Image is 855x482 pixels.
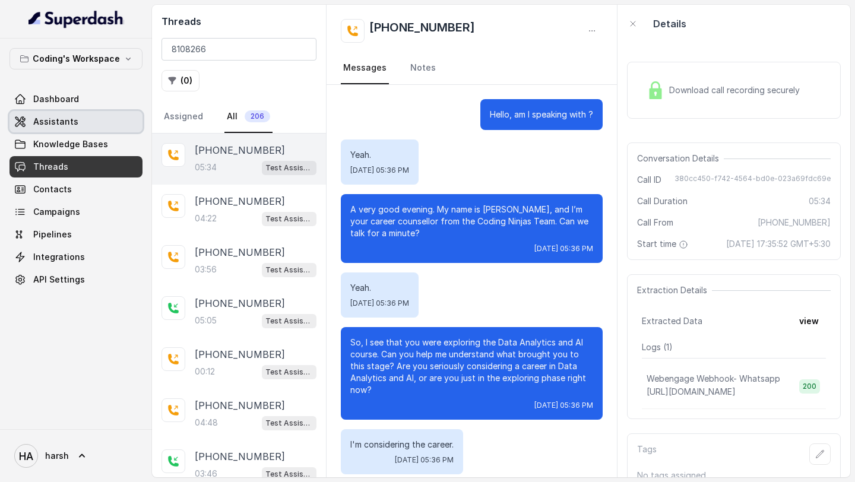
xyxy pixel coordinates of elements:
[408,52,438,84] a: Notes
[9,439,142,473] a: harsh
[637,195,688,207] span: Call Duration
[195,264,217,275] p: 03:56
[33,52,120,66] p: Coding's Workspace
[637,238,691,250] span: Start time
[195,315,217,326] p: 05:05
[809,195,831,207] span: 05:34
[195,143,285,157] p: [PHONE_NUMBER]
[341,52,603,84] nav: Tabs
[265,417,313,429] p: Test Assistant- 2
[195,245,285,259] p: [PHONE_NUMBER]
[642,315,702,327] span: Extracted Data
[799,379,820,394] span: 200
[341,52,389,84] a: Messages
[265,264,313,276] p: Test Assistant- 2
[265,366,313,378] p: Test Assistant- 2
[534,401,593,410] span: [DATE] 05:36 PM
[195,347,285,361] p: [PHONE_NUMBER]
[224,101,273,133] a: All206
[637,217,673,229] span: Call From
[350,439,454,451] p: I'm considering the career.
[726,238,831,250] span: [DATE] 17:35:52 GMT+5:30
[195,296,285,310] p: [PHONE_NUMBER]
[490,109,593,120] p: Hello, am I speaking with ?
[637,153,724,164] span: Conversation Details
[161,101,316,133] nav: Tabs
[350,204,593,239] p: A very good evening. My name is [PERSON_NAME], and I’m your career counsellor from the Coding Nin...
[161,14,316,28] h2: Threads
[395,455,454,465] span: [DATE] 05:36 PM
[350,337,593,396] p: So, I see that you were exploring the Data Analytics and AI course. Can you help me understand wh...
[161,38,316,61] input: Search by Call ID or Phone Number
[9,269,142,290] a: API Settings
[195,161,217,173] p: 05:34
[637,470,831,481] p: No tags assigned
[9,246,142,268] a: Integrations
[161,70,199,91] button: (0)
[28,9,124,28] img: light.svg
[653,17,686,31] p: Details
[674,174,831,186] span: 380cc450-f742-4564-bd0e-023a69fdc69e
[195,398,285,413] p: [PHONE_NUMBER]
[9,224,142,245] a: Pipelines
[350,299,409,308] span: [DATE] 05:36 PM
[245,110,270,122] span: 206
[9,48,142,69] button: Coding's Workspace
[265,213,313,225] p: Test Assistant- 2
[9,156,142,177] a: Threads
[195,366,215,378] p: 00:12
[195,213,217,224] p: 04:22
[265,468,313,480] p: Test Assistant- 2
[647,81,664,99] img: Lock Icon
[642,341,826,353] p: Logs ( 1 )
[9,111,142,132] a: Assistants
[195,449,285,464] p: [PHONE_NUMBER]
[637,443,657,465] p: Tags
[758,217,831,229] span: [PHONE_NUMBER]
[195,417,218,429] p: 04:48
[647,386,736,397] span: [URL][DOMAIN_NAME]
[637,284,712,296] span: Extraction Details
[534,244,593,253] span: [DATE] 05:36 PM
[637,174,661,186] span: Call ID
[350,166,409,175] span: [DATE] 05:36 PM
[9,179,142,200] a: Contacts
[161,101,205,133] a: Assigned
[9,88,142,110] a: Dashboard
[350,149,409,161] p: Yeah.
[9,201,142,223] a: Campaigns
[369,19,475,43] h2: [PHONE_NUMBER]
[350,282,409,294] p: Yeah.
[669,84,805,96] span: Download call recording securely
[265,162,313,174] p: Test Assistant- 2
[9,134,142,155] a: Knowledge Bases
[265,315,313,327] p: Test Assistant- 2
[792,310,826,332] button: view
[647,373,780,385] p: Webengage Webhook- Whatsapp
[195,468,217,480] p: 03:46
[195,194,285,208] p: [PHONE_NUMBER]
